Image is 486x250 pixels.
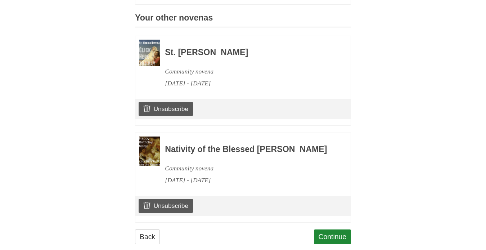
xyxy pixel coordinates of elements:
div: [DATE] - [DATE] [165,77,331,89]
img: Novena image [139,40,160,66]
h3: Your other novenas [135,13,351,27]
a: Unsubscribe [139,102,193,116]
div: Community novena [165,66,331,77]
h3: Nativity of the Blessed [PERSON_NAME] [165,145,331,154]
a: Back [135,229,160,244]
a: Unsubscribe [139,199,193,213]
h3: St. [PERSON_NAME] [165,48,331,57]
div: [DATE] - [DATE] [165,174,331,186]
div: Community novena [165,162,331,174]
img: Novena image [139,137,160,166]
a: Continue [314,229,351,244]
